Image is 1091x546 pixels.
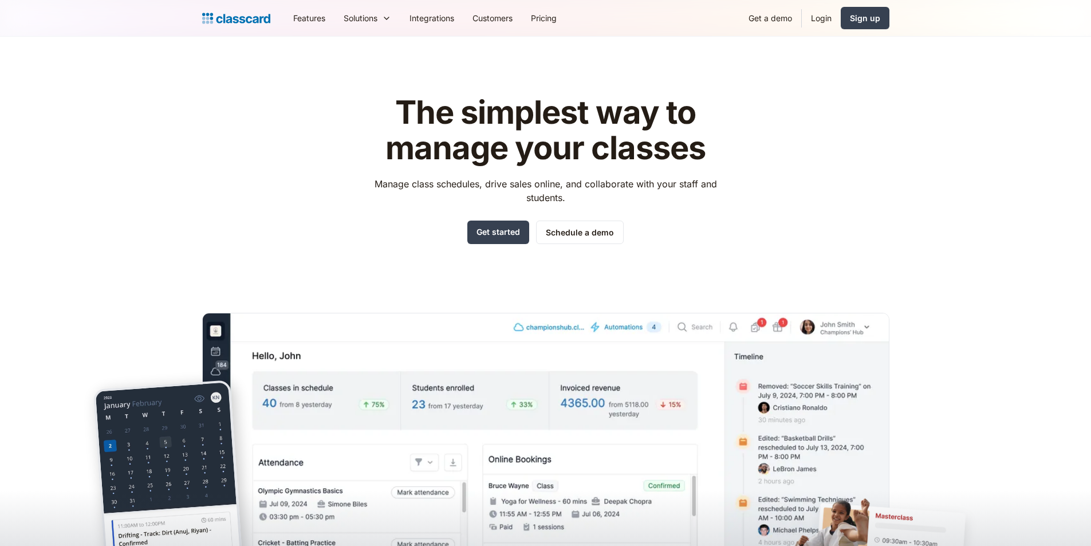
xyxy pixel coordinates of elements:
a: Features [284,5,334,31]
a: Customers [463,5,522,31]
a: Pricing [522,5,566,31]
p: Manage class schedules, drive sales online, and collaborate with your staff and students. [364,177,727,205]
a: Login [802,5,841,31]
div: Sign up [850,12,880,24]
div: Solutions [344,12,377,24]
a: Get started [467,221,529,244]
a: Integrations [400,5,463,31]
a: Get a demo [739,5,801,31]
div: Solutions [334,5,400,31]
h1: The simplest way to manage your classes [364,95,727,166]
a: home [202,10,270,26]
a: Sign up [841,7,889,29]
a: Schedule a demo [536,221,624,244]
